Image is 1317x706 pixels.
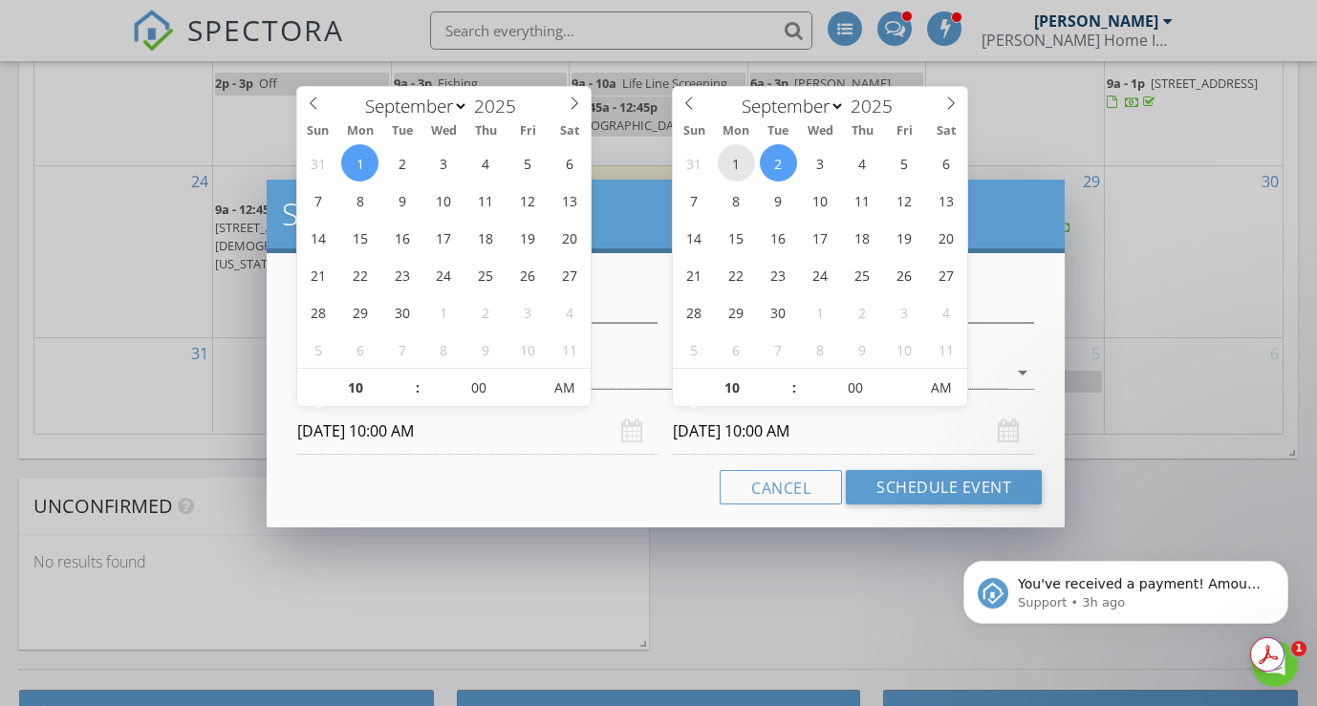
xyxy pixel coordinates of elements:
[297,125,339,138] span: Sun
[844,293,881,331] span: October 2, 2025
[297,408,658,455] input: Select date
[425,256,463,293] span: September 24, 2025
[676,144,713,182] span: August 31, 2025
[299,331,336,368] span: October 5, 2025
[509,219,547,256] span: September 19, 2025
[341,331,378,368] span: October 6, 2025
[676,182,713,219] span: September 7, 2025
[928,144,965,182] span: September 6, 2025
[845,94,908,118] input: Year
[509,256,547,293] span: September 26, 2025
[757,125,799,138] span: Tue
[425,331,463,368] span: October 8, 2025
[467,219,505,256] span: September 18, 2025
[509,144,547,182] span: September 5, 2025
[886,219,923,256] span: September 19, 2025
[802,144,839,182] span: September 3, 2025
[886,182,923,219] span: September 12, 2025
[509,331,547,368] span: October 10, 2025
[718,219,755,256] span: September 15, 2025
[381,125,423,138] span: Tue
[886,331,923,368] span: October 10, 2025
[791,369,797,407] span: :
[760,144,797,182] span: September 2, 2025
[299,219,336,256] span: September 14, 2025
[718,331,755,368] span: October 6, 2025
[886,256,923,293] span: September 26, 2025
[468,94,531,118] input: Year
[846,470,1042,504] button: Schedule Event
[760,256,797,293] span: September 23, 2025
[760,182,797,219] span: September 9, 2025
[718,256,755,293] span: September 22, 2025
[676,331,713,368] span: October 5, 2025
[551,256,589,293] span: September 27, 2025
[551,293,589,331] span: October 4, 2025
[339,125,381,138] span: Mon
[425,219,463,256] span: September 17, 2025
[341,256,378,293] span: September 22, 2025
[550,125,592,138] span: Sat
[341,219,378,256] span: September 15, 2025
[507,125,550,138] span: Fri
[551,331,589,368] span: October 11, 2025
[925,125,967,138] span: Sat
[802,256,839,293] span: September 24, 2025
[299,144,336,182] span: August 31, 2025
[423,125,465,138] span: Wed
[467,293,505,331] span: October 2, 2025
[467,256,505,293] span: September 25, 2025
[551,182,589,219] span: September 13, 2025
[299,256,336,293] span: September 21, 2025
[802,182,839,219] span: September 10, 2025
[844,331,881,368] span: October 9, 2025
[383,182,421,219] span: September 9, 2025
[425,144,463,182] span: September 3, 2025
[760,219,797,256] span: September 16, 2025
[928,293,965,331] span: October 4, 2025
[802,219,839,256] span: September 17, 2025
[509,293,547,331] span: October 3, 2025
[676,219,713,256] span: September 14, 2025
[718,144,755,182] span: September 1, 2025
[299,182,336,219] span: September 7, 2025
[928,256,965,293] span: September 27, 2025
[673,408,1034,455] input: Select date
[551,219,589,256] span: September 20, 2025
[676,256,713,293] span: September 21, 2025
[844,256,881,293] span: September 25, 2025
[415,369,421,407] span: :
[383,331,421,368] span: October 7, 2025
[841,125,883,138] span: Thu
[760,293,797,331] span: September 30, 2025
[802,293,839,331] span: October 1, 2025
[676,293,713,331] span: September 28, 2025
[383,144,421,182] span: September 2, 2025
[383,219,421,256] span: September 16, 2025
[509,182,547,219] span: September 12, 2025
[467,331,505,368] span: October 9, 2025
[299,293,336,331] span: September 28, 2025
[341,293,378,331] span: September 29, 2025
[844,219,881,256] span: September 18, 2025
[282,195,1050,233] h2: Schedule Event
[760,331,797,368] span: October 7, 2025
[425,293,463,331] span: October 1, 2025
[886,144,923,182] span: September 5, 2025
[799,125,841,138] span: Wed
[935,521,1317,654] iframe: Intercom notifications message
[551,144,589,182] span: September 6, 2025
[718,182,755,219] span: September 8, 2025
[883,125,925,138] span: Fri
[886,293,923,331] span: October 3, 2025
[718,293,755,331] span: September 29, 2025
[928,219,965,256] span: September 20, 2025
[928,182,965,219] span: September 13, 2025
[1011,361,1034,384] i: arrow_drop_down
[715,125,757,138] span: Mon
[844,182,881,219] span: September 11, 2025
[915,369,967,407] span: Click to toggle
[467,144,505,182] span: September 4, 2025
